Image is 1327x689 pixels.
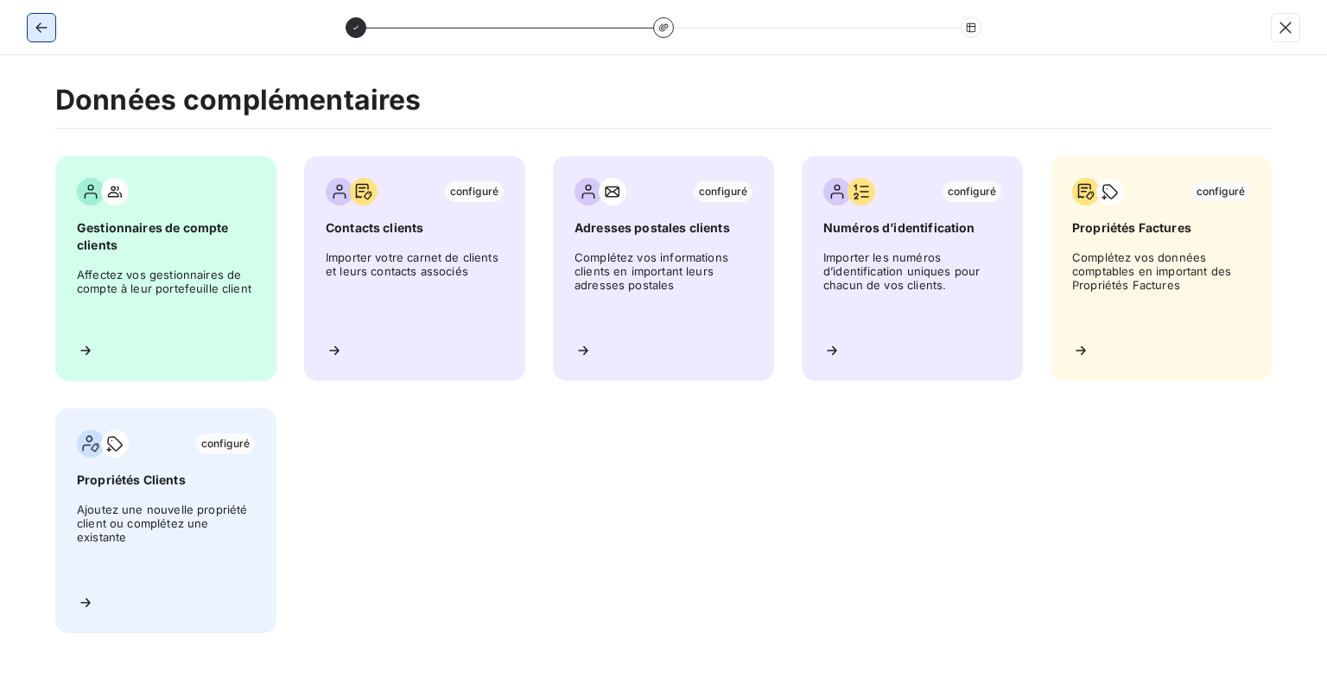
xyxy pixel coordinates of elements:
[943,181,1001,202] span: configuré
[1072,250,1250,328] span: Complétez vos données comptables en important des Propriétés Factures
[1268,630,1310,672] iframe: Intercom live chat
[77,268,255,328] span: Affectez vos gestionnaires de compte à leur portefeuille client
[1072,219,1250,237] span: Propriétés Factures
[55,83,1272,129] h2: Données complémentaires
[77,503,255,580] span: Ajoutez une nouvelle propriété client ou complétez une existante
[823,250,1001,328] span: Importer les numéros d’identification uniques pour chacun de vos clients.
[575,250,752,328] span: Complétez vos informations clients en important leurs adresses postales
[326,219,504,237] span: Contacts clients
[575,219,752,237] span: Adresses postales clients
[694,181,752,202] span: configuré
[445,181,504,202] span: configuré
[196,433,255,454] span: configuré
[77,471,255,489] span: Propriétés Clients
[326,250,504,328] span: Importer votre carnet de clients et leurs contacts associés
[823,219,1001,237] span: Numéros d’identification
[77,219,255,254] span: Gestionnaires de compte clients
[1191,181,1250,202] span: configuré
